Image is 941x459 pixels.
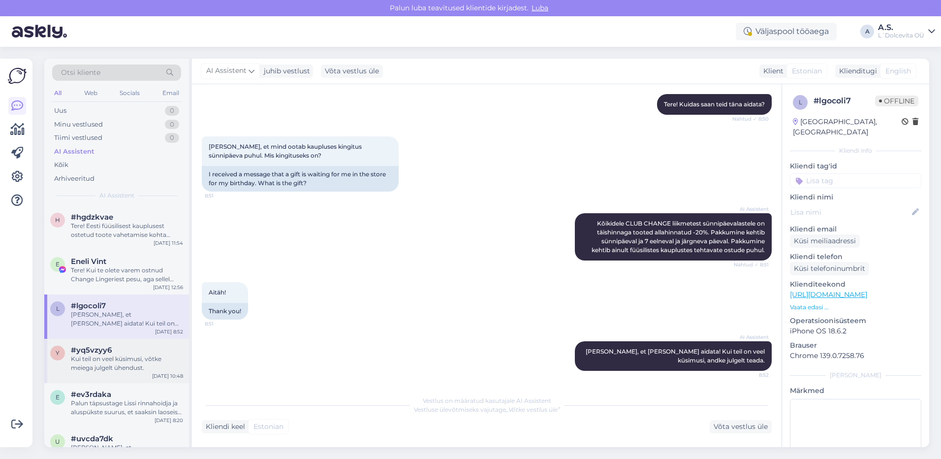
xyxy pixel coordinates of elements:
[790,351,921,361] p: Chrome 139.0.7258.76
[71,222,183,239] div: Tere! Eesti füüsilisest kauplusest ostetud toote vahetamise kohta annab hinnangu kaupluse juhataj...
[835,66,877,76] div: Klienditugi
[592,220,766,254] span: Kõikidele CLUB CHANGE liikmetest sünnipäevalastele on täishinnaga tooted allahinnatud -20%. Pakku...
[56,393,60,401] span: e
[99,191,134,200] span: AI Assistent
[71,346,112,355] span: #yq5vzyy6
[71,310,183,328] div: [PERSON_NAME], et [PERSON_NAME] aidata! Kui teil on veel küsimusi, andke julgelt teada.
[790,252,921,262] p: Kliendi telefon
[165,120,179,130] div: 0
[790,224,921,234] p: Kliendi email
[732,115,769,123] span: Nähtud ✓ 8:50
[736,23,837,40] div: Väljaspool tööaega
[202,303,248,320] div: Thank you!
[878,24,924,32] div: A.S.
[155,328,183,335] div: [DATE] 8:52
[202,422,245,432] div: Kliendi keel
[529,3,551,12] span: Luba
[56,261,60,268] span: E
[54,106,66,116] div: Uus
[205,192,242,199] span: 8:51
[118,87,142,99] div: Socials
[759,66,784,76] div: Klient
[154,239,183,247] div: [DATE] 11:54
[153,284,183,291] div: [DATE] 12:56
[790,316,921,326] p: Operatsioonisüsteem
[54,160,68,170] div: Kõik
[586,348,766,364] span: [PERSON_NAME], et [PERSON_NAME] aidata! Kui teil on veel küsimusi, andke julgelt teada.
[56,349,60,357] span: y
[8,66,27,85] img: Askly Logo
[82,87,99,99] div: Web
[54,174,94,184] div: Arhiveeritud
[155,417,183,424] div: [DATE] 8:20
[790,173,921,188] input: Lisa tag
[71,301,106,310] span: #lgocoli7
[878,32,924,39] div: L´Dolcevita OÜ
[321,65,383,78] div: Võta vestlus üle
[205,320,242,328] span: 8:51
[860,25,874,38] div: A
[209,143,363,159] span: [PERSON_NAME], et mind ootab kaupluses kingitus sünnipäeva puhul. Mis kingituseks on?
[55,216,60,224] span: h
[790,161,921,171] p: Kliendi tag'id
[790,262,869,275] div: Küsi telefoninumbrit
[260,66,310,76] div: juhib vestlust
[792,66,822,76] span: Estonian
[54,120,103,130] div: Minu vestlused
[790,234,860,248] div: Küsi meiliaadressi
[56,305,60,312] span: l
[202,166,399,192] div: I received a message that a gift is waiting for me in the store for my birthday. What is the gift?
[54,133,102,143] div: Tiimi vestlused
[206,66,247,76] span: AI Assistent
[885,66,911,76] span: English
[52,87,63,99] div: All
[209,289,226,296] span: Aitäh!
[165,106,179,116] div: 0
[799,98,802,106] span: l
[71,399,183,417] div: Palun täpsustage Lissi rinnahoidja ja aluspükste suurus, et saaksin laoseisu täpsemalt kontrollid...
[71,257,106,266] span: Eneli Vint
[165,133,179,143] div: 0
[790,290,867,299] a: [URL][DOMAIN_NAME]
[664,100,765,108] span: Tere! Kuidas saan teid täna aidata?
[152,372,183,380] div: [DATE] 10:48
[790,146,921,155] div: Kliendi info
[814,95,875,107] div: # lgocoli7
[55,438,60,445] span: u
[71,390,111,399] span: #ev3rdaka
[71,355,183,372] div: Kui teil on veel küsimusi, võtke meiega julgelt ühendust.
[790,279,921,290] p: Klienditeekond
[160,87,181,99] div: Email
[61,67,100,78] span: Otsi kliente
[414,406,560,413] span: Vestluse ülevõtmiseks vajutage
[732,371,769,379] span: 8:52
[875,96,918,106] span: Offline
[71,266,183,284] div: Tere! Kui te olete varem ostnud Change Lingeriest pesu, aga sellel mudelil, mida soovite osta on ...
[732,205,769,213] span: AI Assistent
[790,371,921,380] div: [PERSON_NAME]
[790,303,921,312] p: Vaata edasi ...
[790,340,921,351] p: Brauser
[790,326,921,336] p: iPhone OS 18.6.2
[506,406,560,413] i: „Võtke vestlus üle”
[793,117,902,137] div: [GEOGRAPHIC_DATA], [GEOGRAPHIC_DATA]
[710,420,772,433] div: Võta vestlus üle
[71,434,113,443] span: #uvcda7dk
[423,397,551,404] span: Vestlus on määratud kasutajale AI Assistent
[732,261,769,268] span: Nähtud ✓ 8:51
[790,207,910,218] input: Lisa nimi
[71,213,113,222] span: #hgdzkvae
[253,422,283,432] span: Estonian
[732,333,769,341] span: AI Assistent
[790,386,921,396] p: Märkmed
[878,24,935,39] a: A.S.L´Dolcevita OÜ
[790,192,921,202] p: Kliendi nimi
[54,147,94,157] div: AI Assistent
